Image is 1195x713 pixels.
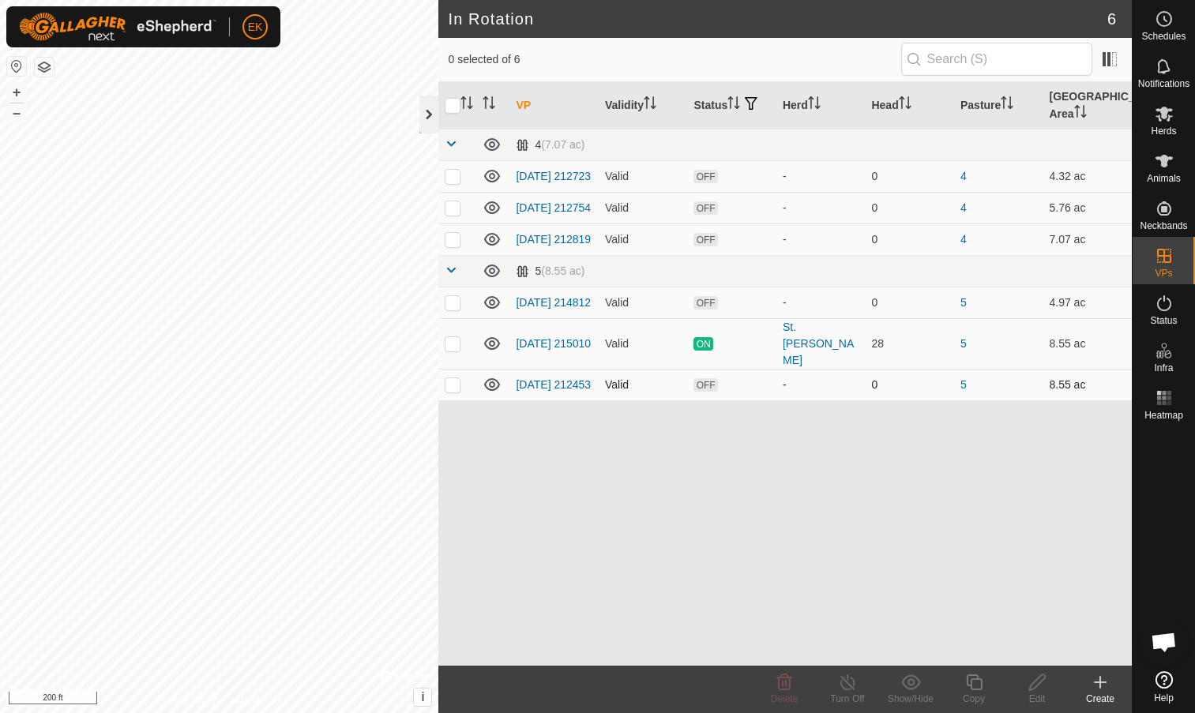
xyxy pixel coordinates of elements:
th: [GEOGRAPHIC_DATA] Area [1043,82,1132,129]
th: Status [687,82,776,129]
span: Delete [771,693,799,704]
p-sorticon: Activate to sort [808,99,821,111]
div: 5 [516,265,584,278]
div: - [783,377,859,393]
a: Help [1133,665,1195,709]
div: Copy [942,692,1005,706]
div: Show/Hide [879,692,942,706]
input: Search (S) [901,43,1092,76]
td: 0 [865,192,954,223]
td: 5.76 ac [1043,192,1132,223]
td: 4.32 ac [1043,160,1132,192]
td: 0 [865,369,954,400]
a: Privacy Policy [157,692,216,707]
a: [DATE] 212723 [516,170,591,182]
p-sorticon: Activate to sort [727,99,740,111]
span: Schedules [1141,32,1186,41]
td: Valid [599,223,688,255]
a: 4 [960,170,967,182]
a: 5 [960,378,967,391]
th: Validity [599,82,688,129]
a: 4 [960,201,967,214]
div: - [783,295,859,311]
div: Edit [1005,692,1069,706]
a: [DATE] 214812 [516,296,591,309]
span: Status [1150,316,1177,325]
td: 8.55 ac [1043,318,1132,369]
span: i [421,690,424,704]
span: Notifications [1138,79,1189,88]
a: Contact Us [235,692,281,707]
td: 4.97 ac [1043,287,1132,318]
span: (7.07 ac) [541,138,584,151]
span: OFF [693,201,717,215]
td: 7.07 ac [1043,223,1132,255]
div: - [783,200,859,216]
span: Neckbands [1140,221,1187,231]
span: OFF [693,233,717,246]
a: [DATE] 212453 [516,378,591,391]
span: Help [1154,693,1174,703]
td: Valid [599,160,688,192]
td: 0 [865,223,954,255]
th: Herd [776,82,866,129]
div: - [783,168,859,185]
span: OFF [693,170,717,183]
p-sorticon: Activate to sort [1001,99,1013,111]
span: VPs [1155,268,1172,278]
span: 0 selected of 6 [448,51,900,68]
td: Valid [599,318,688,369]
a: [DATE] 215010 [516,337,591,350]
td: Valid [599,287,688,318]
span: ON [693,337,712,351]
div: 4 [516,138,584,152]
span: Herds [1151,126,1176,136]
span: (8.55 ac) [541,265,584,277]
span: OFF [693,296,717,310]
div: Create [1069,692,1132,706]
span: 6 [1107,7,1116,31]
a: [DATE] 212819 [516,233,591,246]
h2: In Rotation [448,9,1107,28]
div: - [783,231,859,248]
p-sorticon: Activate to sort [899,99,911,111]
div: Open chat [1141,618,1188,666]
p-sorticon: Activate to sort [644,99,656,111]
span: Heatmap [1144,411,1183,420]
td: 0 [865,287,954,318]
th: Head [865,82,954,129]
span: OFF [693,378,717,392]
td: 28 [865,318,954,369]
a: 4 [960,233,967,246]
div: St. [PERSON_NAME] [783,319,859,369]
td: 0 [865,160,954,192]
span: EK [248,19,263,36]
span: Infra [1154,363,1173,373]
button: i [414,689,431,706]
div: Turn Off [816,692,879,706]
td: Valid [599,369,688,400]
p-sorticon: Activate to sort [483,99,495,111]
img: Gallagher Logo [19,13,216,41]
th: VP [509,82,599,129]
button: Reset Map [7,57,26,76]
button: + [7,83,26,102]
button: – [7,103,26,122]
th: Pasture [954,82,1043,129]
a: 5 [960,296,967,309]
td: 8.55 ac [1043,369,1132,400]
p-sorticon: Activate to sort [1074,107,1087,120]
p-sorticon: Activate to sort [460,99,473,111]
a: [DATE] 212754 [516,201,591,214]
td: Valid [599,192,688,223]
button: Map Layers [35,58,54,77]
a: 5 [960,337,967,350]
span: Animals [1147,174,1181,183]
